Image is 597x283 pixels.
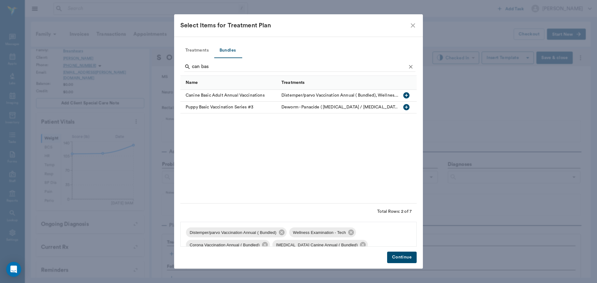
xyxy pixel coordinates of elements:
div: Distemper/parvo Vaccination Annual ( Bundled) [186,227,287,237]
div: Canine Basic Adult Annual Vaccinations [180,90,278,102]
div: Name [180,75,278,89]
div: Distemper/parvo Vaccination Annual ( Bundled), Wellness Examination - Tech, Corona Vaccination An... [281,92,400,98]
button: Clear [406,62,415,71]
button: close [409,22,417,29]
button: Continue [387,252,417,263]
button: Treatments [180,43,214,58]
div: Treatments [278,75,403,89]
div: Open Intercom Messenger [6,262,21,277]
div: Search [184,62,415,73]
div: Puppy Basic Vaccination Series #3 [180,102,278,113]
span: Corona Vaccination Annual ( Bundled) [186,242,263,248]
div: Treatments [281,74,305,91]
span: Distemper/parvo Vaccination Annual ( Bundled) [186,230,280,236]
span: [MEDICAL_DATA] Canine Annual ( Bundled) [272,242,362,248]
span: Wellness Examination - Tech [289,230,349,236]
button: Bundles [214,43,242,58]
div: Deworm - Panacide ( Pyrantel / Ivermectin ) - Puppy, Distemper/parvo Vaccination 3rd - Puppy Basi... [281,104,400,110]
div: Name [186,74,198,91]
div: Wellness Examination - Tech [289,227,356,237]
div: Total Rows: 2 of 7 [377,208,412,215]
div: [MEDICAL_DATA] Canine Annual ( Bundled) [272,240,368,250]
div: Select Items for Treatment Plan [180,21,409,30]
div: Corona Vaccination Annual ( Bundled) [186,240,270,250]
input: Find a treatment [192,62,406,72]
